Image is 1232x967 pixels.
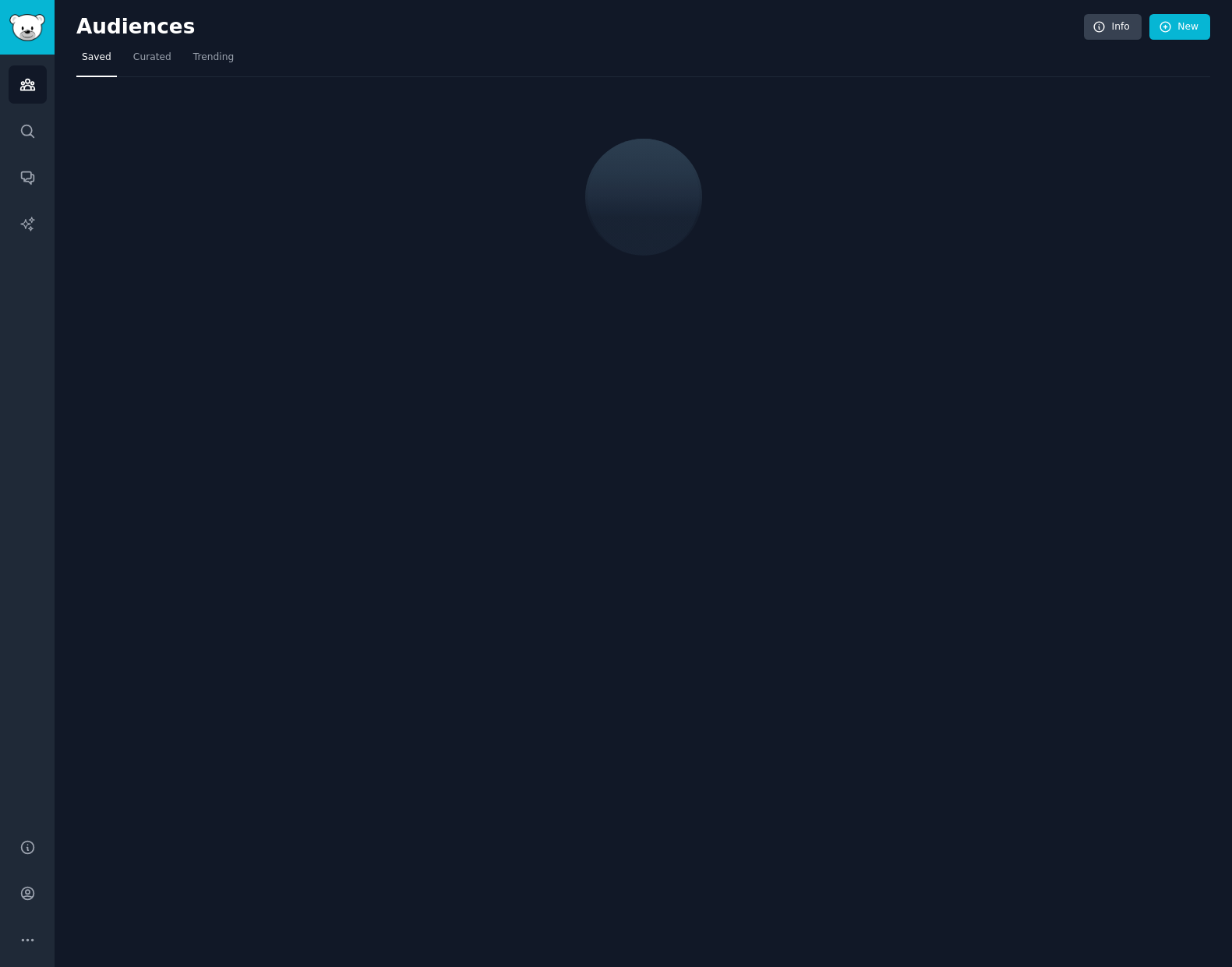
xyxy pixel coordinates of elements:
[1149,14,1210,41] a: New
[9,14,45,41] img: GummySearch logo
[82,51,111,65] span: Saved
[1084,14,1142,41] a: Info
[76,15,1084,40] h2: Audiences
[133,51,171,65] span: Curated
[76,45,117,77] a: Saved
[188,45,239,77] a: Trending
[193,51,234,65] span: Trending
[128,45,177,77] a: Curated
